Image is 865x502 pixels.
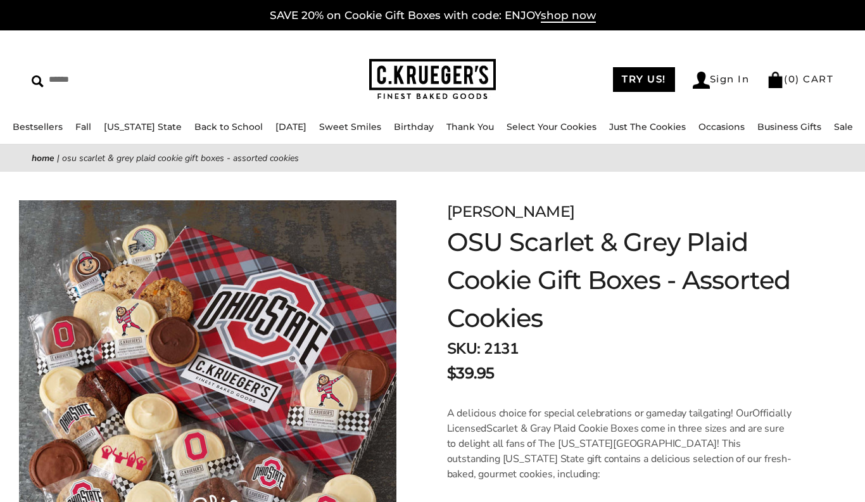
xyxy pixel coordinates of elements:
a: Back to School [194,121,263,132]
input: Search [32,70,218,89]
a: Occasions [698,121,745,132]
h1: OSU Scarlet & Grey Plaid Cookie Gift Boxes - Assorted Cookies [447,223,802,337]
img: Search [32,75,44,87]
a: (0) CART [767,73,833,85]
span: shop now [541,9,596,23]
a: Sale [834,121,853,132]
div: [PERSON_NAME] [447,200,802,223]
img: Account [693,72,710,89]
span: 0 [788,73,796,85]
span: Officially Licensed [447,406,792,435]
span: $39.95 [447,362,495,385]
span: OSU Scarlet & Grey Plaid Cookie Gift Boxes - Assorted Cookies [62,152,299,164]
a: Thank You [446,121,494,132]
a: [DATE] [275,121,306,132]
span: | [57,152,60,164]
img: C.KRUEGER'S [369,59,496,100]
a: Select Your Cookies [507,121,597,132]
nav: breadcrumbs [32,151,833,165]
span: 2131 [484,338,518,359]
a: SAVE 20% on Cookie Gift Boxes with code: ENJOYshop now [270,9,596,23]
a: Just The Cookies [609,121,686,132]
a: Sign In [693,72,750,89]
a: Fall [75,121,91,132]
img: Bag [767,72,784,88]
a: Birthday [394,121,434,132]
a: TRY US! [613,67,675,92]
a: Business Gifts [757,121,821,132]
a: Sweet Smiles [319,121,381,132]
p: A delicious choice for special celebrations or gameday tailgating! Our Scarlet & Gray Plaid Cooki... [447,406,793,482]
strong: SKU: [447,338,481,359]
a: [US_STATE] State [104,121,182,132]
a: Home [32,152,54,164]
a: Bestsellers [13,121,63,132]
